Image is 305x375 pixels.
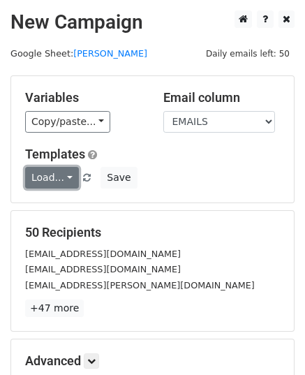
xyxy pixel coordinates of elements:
h5: Email column [163,90,281,105]
small: [EMAIL_ADDRESS][PERSON_NAME][DOMAIN_NAME] [25,280,255,291]
a: +47 more [25,300,84,317]
small: [EMAIL_ADDRESS][DOMAIN_NAME] [25,264,181,274]
h5: Advanced [25,353,280,369]
h5: 50 Recipients [25,225,280,240]
a: Templates [25,147,85,161]
a: Daily emails left: 50 [201,48,295,59]
small: Google Sheet: [10,48,147,59]
span: Daily emails left: 50 [201,46,295,61]
a: [PERSON_NAME] [73,48,147,59]
small: [EMAIL_ADDRESS][DOMAIN_NAME] [25,249,181,259]
iframe: Chat Widget [235,308,305,375]
button: Save [101,167,137,189]
h2: New Campaign [10,10,295,34]
h5: Variables [25,90,142,105]
a: Load... [25,167,79,189]
a: Copy/paste... [25,111,110,133]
